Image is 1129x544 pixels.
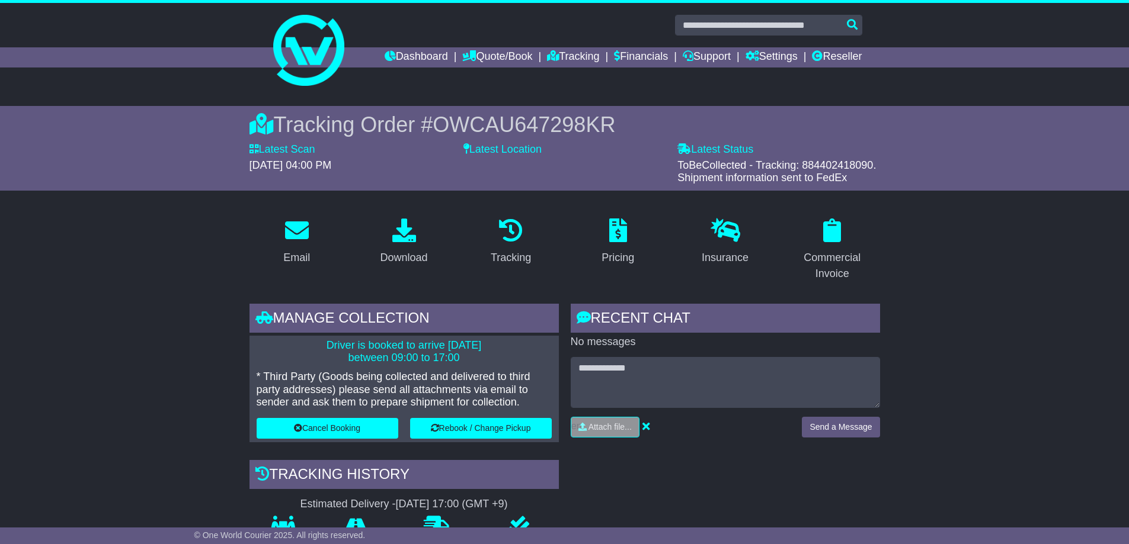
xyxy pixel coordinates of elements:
a: Quote/Book [462,47,532,67]
div: Tracking history [250,460,559,492]
div: Tracking Order # [250,112,880,137]
a: Insurance [694,214,756,270]
div: Tracking [491,250,531,266]
div: Insurance [702,250,749,266]
a: Commercial Invoice [785,214,880,286]
a: Email [276,214,318,270]
a: Financials [614,47,668,67]
a: Tracking [547,47,599,67]
label: Latest Status [677,143,753,156]
button: Cancel Booking [257,418,398,439]
div: [DATE] 17:00 (GMT +9) [396,498,508,511]
span: [DATE] 04:00 PM [250,159,332,171]
div: Manage collection [250,304,559,336]
p: Driver is booked to arrive [DATE] between 09:00 to 17:00 [257,339,552,365]
div: Download [380,250,427,266]
div: Estimated Delivery - [250,498,559,511]
label: Latest Scan [250,143,315,156]
a: Pricing [594,214,642,270]
a: Reseller [812,47,862,67]
div: RECENT CHAT [571,304,880,336]
a: Download [372,214,435,270]
span: OWCAU647298KR [433,112,615,137]
a: Support [683,47,731,67]
a: Tracking [483,214,539,270]
p: No messages [571,336,880,349]
div: Commercial Invoice [792,250,872,282]
p: * Third Party (Goods being collected and delivered to third party addresses) please send all atta... [257,371,552,409]
span: © One World Courier 2025. All rights reserved. [194,530,366,540]
a: Dashboard [385,47,448,67]
button: Send a Message [802,417,879,437]
div: Email [283,250,310,266]
a: Settings [746,47,798,67]
button: Rebook / Change Pickup [410,418,552,439]
div: Pricing [602,250,634,266]
span: ToBeCollected - Tracking: 884402418090. Shipment information sent to FedEx [677,159,876,184]
label: Latest Location [463,143,542,156]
